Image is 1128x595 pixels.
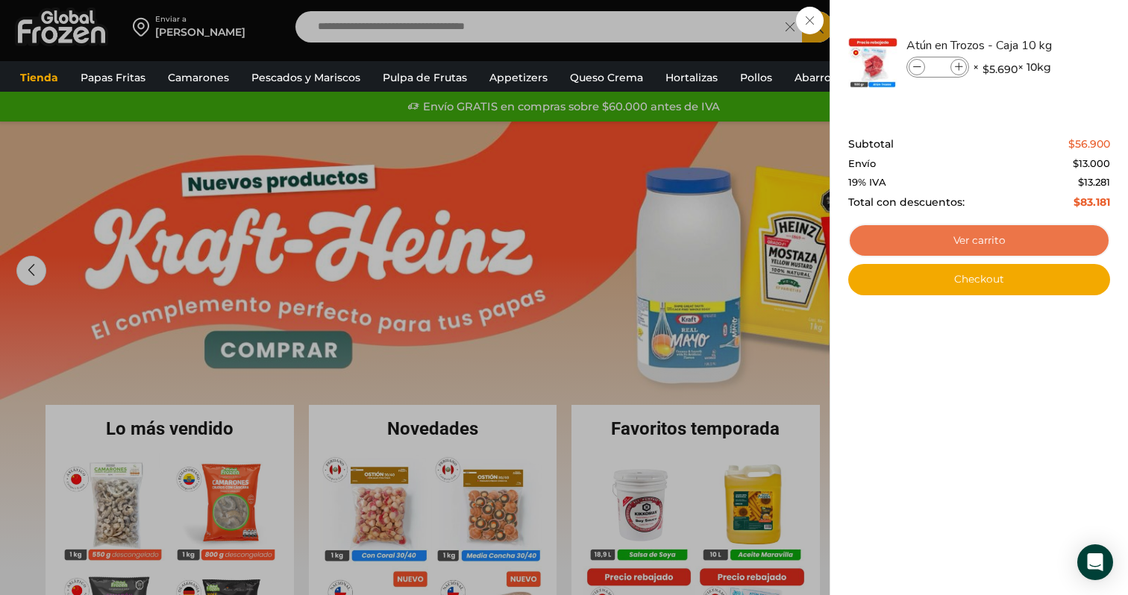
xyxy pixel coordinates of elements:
a: Queso Crema [563,63,651,92]
bdi: 56.900 [1068,137,1110,151]
bdi: 83.181 [1074,195,1110,209]
a: Appetizers [482,63,555,92]
bdi: 5.690 [983,62,1018,77]
a: Camarones [160,63,236,92]
a: Pulpa de Frutas [375,63,474,92]
bdi: 13.000 [1073,157,1110,169]
span: $ [1068,137,1075,151]
a: Tienda [13,63,66,92]
a: Pescados y Mariscos [244,63,368,92]
span: Subtotal [848,138,894,151]
span: 19% IVA [848,177,886,189]
a: Hortalizas [658,63,725,92]
a: Abarrotes [787,63,855,92]
a: Pollos [733,63,780,92]
span: × × 10kg [973,57,1051,78]
span: Envío [848,158,876,170]
a: Atún en Trozos - Caja 10 kg [906,37,1084,54]
span: 13.281 [1078,176,1110,188]
div: Open Intercom Messenger [1077,544,1113,580]
a: Checkout [848,264,1110,295]
span: $ [1073,157,1079,169]
a: Ver carrito [848,224,1110,258]
a: Papas Fritas [73,63,153,92]
span: Total con descuentos: [848,196,965,209]
input: Product quantity [927,59,949,75]
span: $ [1078,176,1084,188]
span: $ [983,62,989,77]
span: $ [1074,195,1080,209]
